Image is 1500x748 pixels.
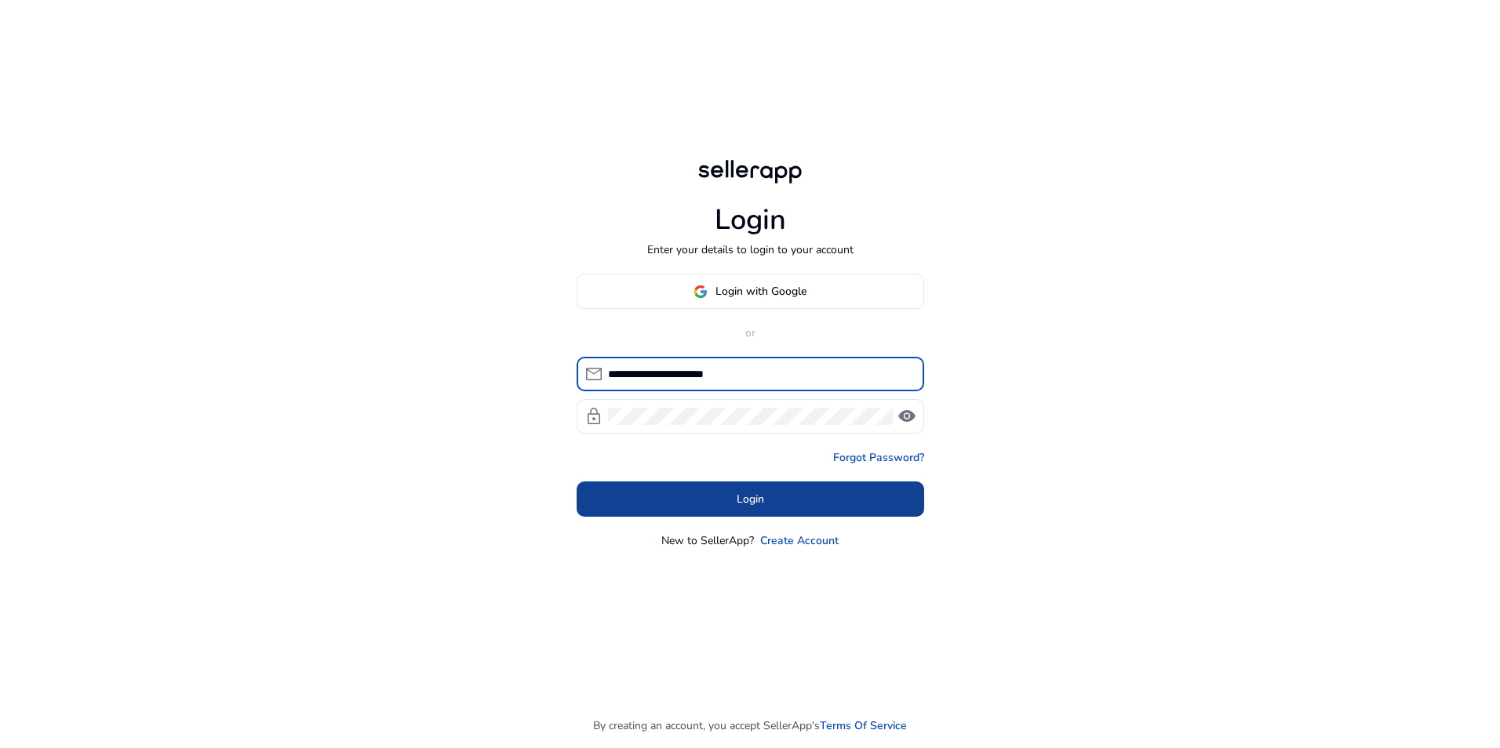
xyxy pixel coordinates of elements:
p: New to SellerApp? [661,532,754,549]
span: visibility [897,407,916,426]
h1: Login [715,203,786,237]
span: lock [584,407,603,426]
button: Login [577,481,924,517]
span: Login [737,491,764,507]
span: Login with Google [715,283,806,300]
a: Forgot Password? [833,449,924,466]
a: Terms Of Service [820,717,907,734]
a: Create Account [760,532,839,549]
button: Login with Google [577,274,924,309]
img: google-logo.svg [694,285,708,299]
p: Enter your details to login to your account [647,241,854,258]
p: or [577,325,924,341]
span: mail [584,365,603,383]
